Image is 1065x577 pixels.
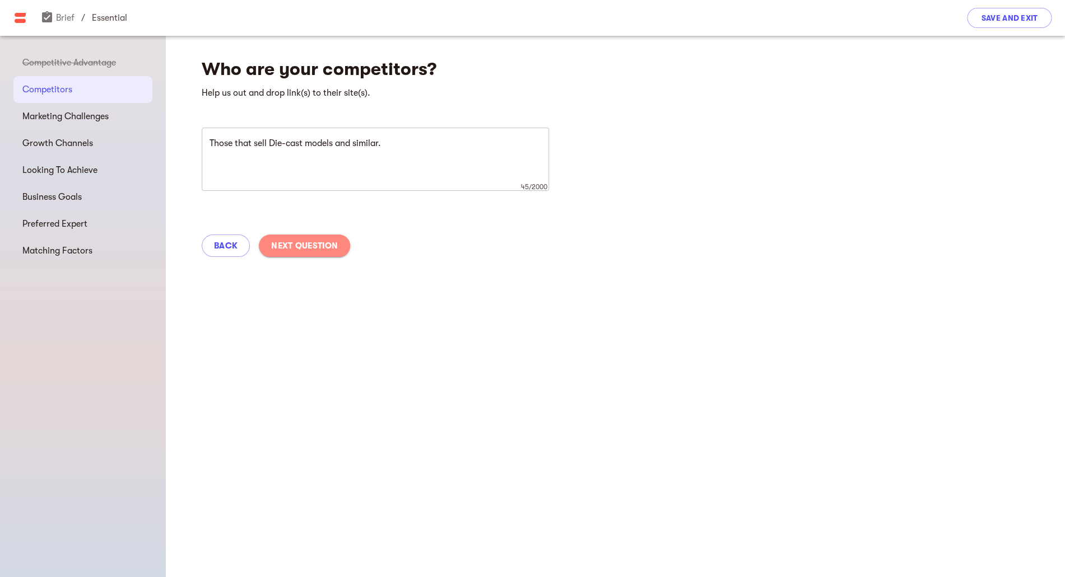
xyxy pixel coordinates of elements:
button: Back [202,234,250,257]
div: Looking To Achieve [13,157,152,184]
span: 45/2000 [521,183,547,191]
div: Preferred Expert [13,210,152,237]
span: Next Question [271,239,338,252]
span: / [81,11,85,25]
div: Marketing Challenges [13,103,152,130]
div: Competitive Advantage [13,49,152,76]
span: Back [214,239,238,252]
span: Competitors [22,83,143,96]
span: Competitive Advantage [22,56,143,69]
span: Looking To Achieve [22,163,143,177]
span: Growth Channels [22,137,143,150]
p: essential [92,11,127,25]
button: Next Question [259,234,350,257]
button: Save and Exit [967,8,1052,28]
span: assignment_turned_in [40,11,54,24]
h4: Who are your competitors? [202,58,611,81]
h6: Help us out and drop link(s) to their site(s). [202,85,611,101]
div: Growth Channels [13,130,152,157]
span: Save and Exit [981,11,1038,25]
span: Matching Factors [22,244,143,257]
span: Business Goals [22,190,143,204]
div: Competitors [13,76,152,103]
a: Brief [40,13,75,23]
div: Matching Factors [13,237,152,264]
span: Marketing Challenges [22,110,143,123]
img: Main logo [13,11,27,25]
textarea: Those that sell Die-cast models and similar. [210,138,541,181]
div: Business Goals [13,184,152,210]
span: Preferred Expert [22,217,143,231]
